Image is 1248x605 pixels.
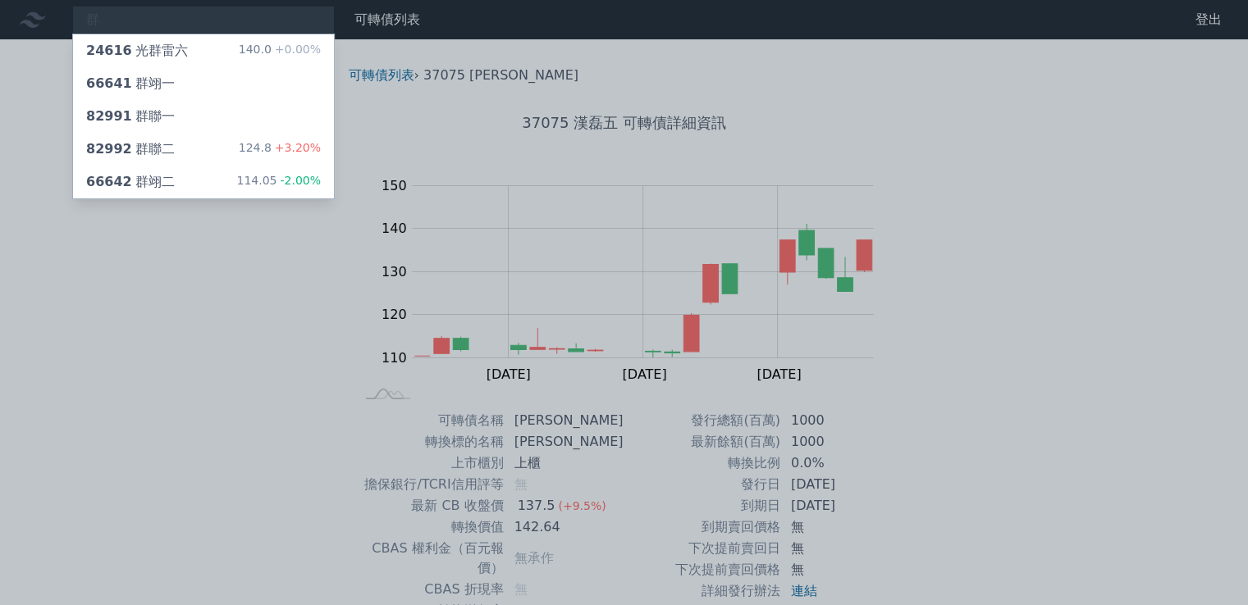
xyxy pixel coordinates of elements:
span: -2.00% [277,174,321,187]
div: 114.05 [236,172,321,192]
div: 群聯二 [86,139,175,159]
a: 66642群翊二 114.05-2.00% [73,166,334,198]
span: +3.20% [272,141,321,154]
a: 82992群聯二 124.8+3.20% [73,133,334,166]
a: 82991群聯一 [73,100,334,133]
span: 66642 [86,174,132,189]
div: 群聯一 [86,107,175,126]
span: 82992 [86,141,132,157]
span: 24616 [86,43,132,58]
span: 82991 [86,108,132,124]
div: 140.0 [239,41,321,61]
span: 66641 [86,75,132,91]
div: 群翊二 [86,172,175,192]
span: +0.00% [272,43,321,56]
div: 124.8 [239,139,321,159]
div: 群翊一 [86,74,175,93]
a: 66641群翊一 [73,67,334,100]
div: 光群雷六 [86,41,188,61]
a: 24616光群雷六 140.0+0.00% [73,34,334,67]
